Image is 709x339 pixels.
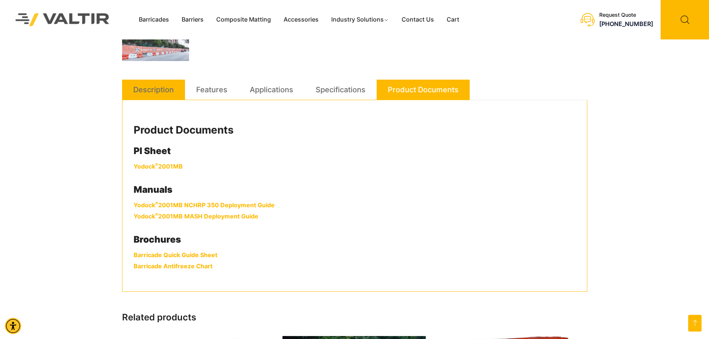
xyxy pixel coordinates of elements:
sup: ® [155,212,158,217]
a: Yodock 2001MB - open in a new tab [134,163,183,170]
a: Contact Us [395,14,440,25]
strong: Manuals [134,184,172,195]
a: Open this option [688,315,702,332]
a: call (888) 496-3625 [599,20,653,28]
strong: PI Sheet [134,145,171,156]
a: Barricades [132,14,175,25]
a: Accessories [277,14,325,25]
a: Product Documents [388,80,459,100]
strong: Brochures [134,234,181,245]
div: Accessibility Menu [5,318,21,334]
h2: Related products [122,312,587,323]
a: Yodock ® 2001MB MASH Deployment Guide [134,212,258,220]
a: Barriers [175,14,210,25]
a: Applications [250,80,293,100]
a: Barricade Quick Guide Sheet - open in a new tab [134,251,217,259]
a: Barricade Antifreeze Chart [134,262,213,270]
a: Features [196,80,227,100]
div: Request Quote [599,12,653,18]
a: Yodock 2001MB NCHRP 350 Deployment Guide - open in a new tab [134,201,275,209]
a: Description [133,80,174,100]
a: Industry Solutions [325,14,395,25]
sup: ® [155,201,158,206]
a: Composite Matting [210,14,277,25]
strong: Yodock 2001MB MASH Deployment Guide [134,212,258,220]
img: Valtir Rentals [6,3,119,36]
sup: ® [155,162,158,167]
a: Cart [440,14,466,25]
h2: Product Documents [134,124,576,137]
a: Specifications [316,80,365,100]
